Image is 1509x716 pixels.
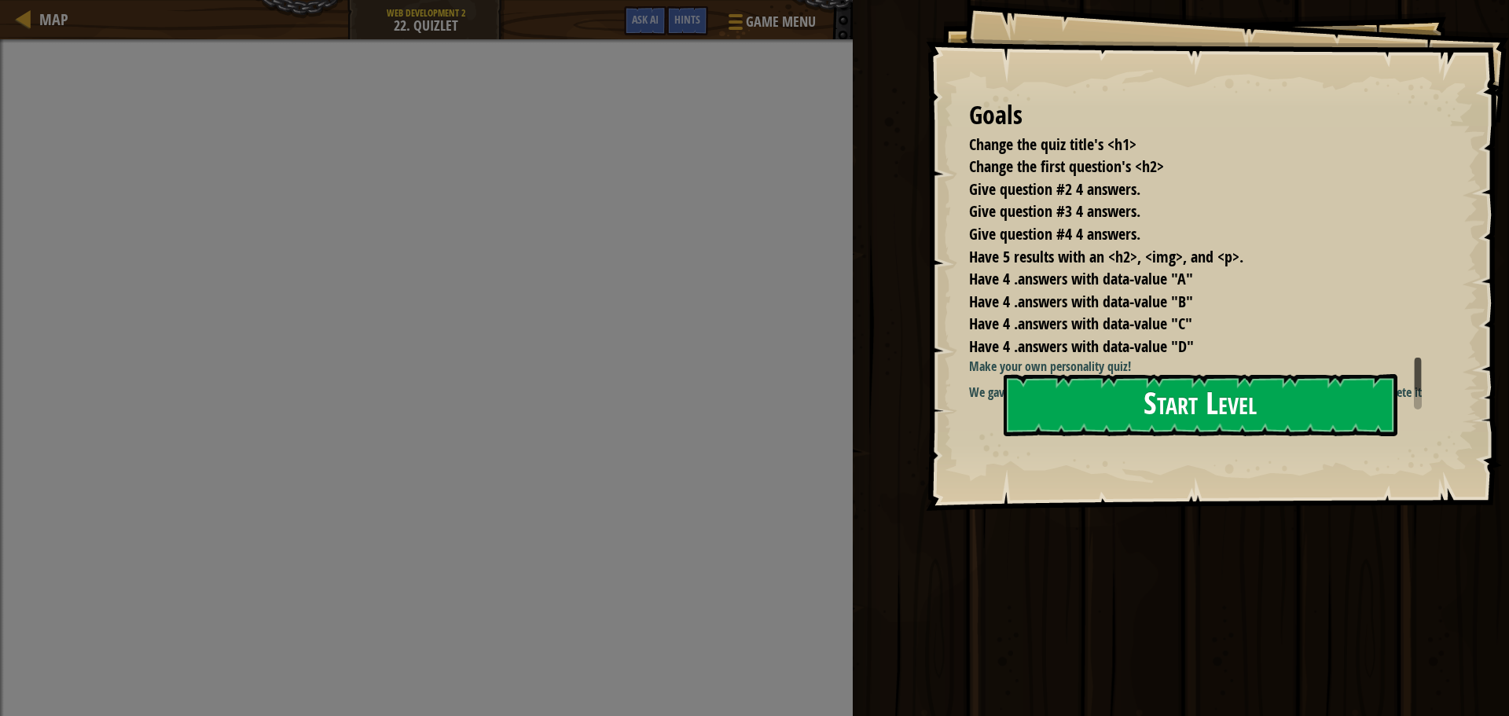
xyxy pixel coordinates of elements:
[969,134,1136,155] span: Change the quiz title's <h1>
[31,9,68,30] a: Map
[969,358,1434,376] p: Make your own personality quiz!
[949,200,1418,223] li: Give question #3 4 answers.
[969,336,1194,357] span: Have 4 .answers with data-value "D"
[716,6,825,43] button: Game Menu
[969,291,1193,312] span: Have 4 .answers with data-value "B"
[969,384,1434,402] p: We gave you the layout, and started scripting it for you. Now it's time for you to complete it!
[949,313,1418,336] li: Have 4 .answers with data-value "C"
[624,6,666,35] button: Ask AI
[969,178,1140,200] span: Give question #2 4 answers.
[949,134,1418,156] li: Change the quiz title's <h1>
[949,246,1418,269] li: Have 5 results with an <h2>, <img>, and <p>.
[949,291,1418,314] li: Have 4 .answers with data-value "B"
[969,268,1193,289] span: Have 4 .answers with data-value "A"
[969,156,1164,177] span: Change the first question's <h2>
[969,97,1422,134] div: Goals
[632,12,659,27] span: Ask AI
[674,12,700,27] span: Hints
[949,336,1418,358] li: Have 4 .answers with data-value "D"
[969,223,1140,244] span: Give question #4 4 answers.
[39,9,68,30] span: Map
[969,313,1192,334] span: Have 4 .answers with data-value "C"
[969,246,1243,267] span: Have 5 results with an <h2>, <img>, and <p>.
[969,200,1140,222] span: Give question #3 4 answers.
[1004,374,1397,436] button: Start Level
[949,178,1418,201] li: Give question #2 4 answers.
[949,156,1418,178] li: Change the first question's <h2>
[746,12,816,32] span: Game Menu
[949,268,1418,291] li: Have 4 .answers with data-value "A"
[949,223,1418,246] li: Give question #4 4 answers.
